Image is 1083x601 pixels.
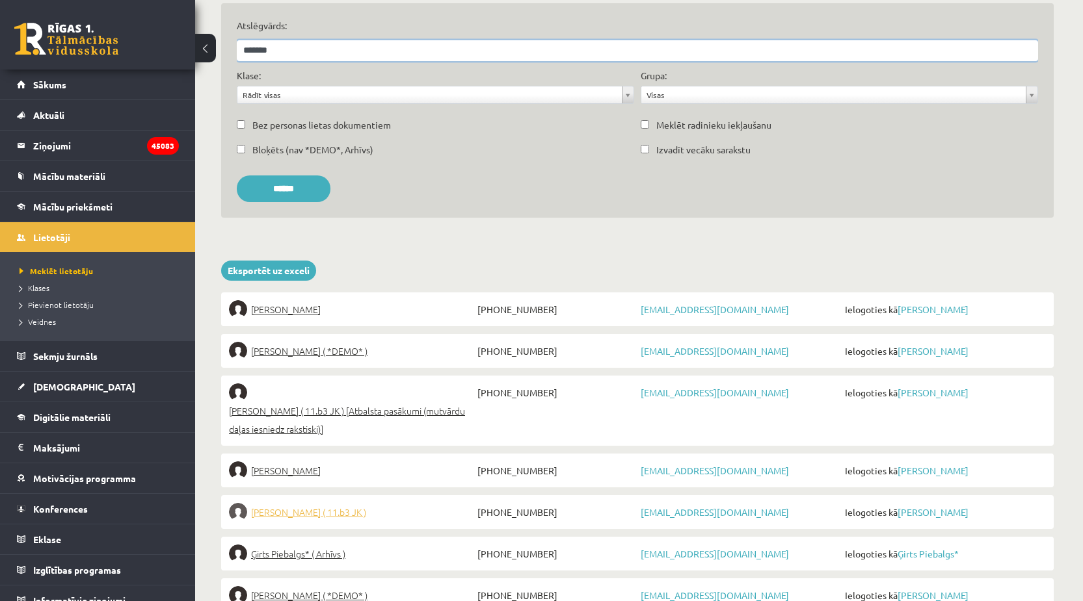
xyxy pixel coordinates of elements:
[842,503,1046,521] span: Ielogoties kā
[898,465,969,476] a: [PERSON_NAME]
[237,86,634,103] a: Rādīt visas
[656,118,771,132] label: Meklēt radinieku iekļaušanu
[898,506,969,518] a: [PERSON_NAME]
[33,433,179,463] legend: Maksājumi
[33,201,113,212] span: Mācību priekšmeti
[20,266,93,276] span: Meklēt lietotāju
[229,383,247,402] img: Laura Piebalga
[229,342,474,360] a: [PERSON_NAME] ( *DEMO* )
[842,461,1046,480] span: Ielogoties kā
[33,533,61,545] span: Eklase
[251,461,321,480] span: [PERSON_NAME]
[251,300,321,318] span: [PERSON_NAME]
[641,589,789,601] a: [EMAIL_ADDRESS][DOMAIN_NAME]
[17,222,179,252] a: Lietotāji
[898,345,969,357] a: [PERSON_NAME]
[20,300,94,310] span: Pievienot lietotāju
[33,350,98,362] span: Sekmju žurnāls
[229,383,474,438] a: [PERSON_NAME] ( 11.b3 JK ) [Atbalsta pasākumi (mutvārdu daļas iesniedz rakstiski)]
[20,299,182,311] a: Pievienot lietotāju
[251,503,366,521] span: [PERSON_NAME] ( 11.b3 JK )
[17,70,179,99] a: Sākums
[20,283,49,293] span: Klases
[474,544,637,563] span: [PHONE_NUMBER]
[17,555,179,585] a: Izglītības programas
[20,282,182,294] a: Klases
[147,137,179,155] i: 45083
[251,544,345,563] span: Ģirts Piebalgs* ( Arhīvs )
[33,411,111,423] span: Digitālie materiāli
[251,342,368,360] span: [PERSON_NAME] ( *DEMO* )
[17,433,179,463] a: Maksājumi
[641,86,1037,103] a: Visas
[842,544,1046,563] span: Ielogoties kā
[229,461,474,480] a: [PERSON_NAME]
[17,192,179,222] a: Mācību priekšmeti
[229,461,247,480] img: Santa Piebalga
[237,69,261,83] label: Klase:
[17,372,179,402] a: [DEMOGRAPHIC_DATA]
[474,342,637,360] span: [PHONE_NUMBER]
[229,503,474,521] a: [PERSON_NAME] ( 11.b3 JK )
[243,86,617,103] span: Rādīt visas
[17,100,179,130] a: Aktuāli
[229,342,247,360] img: Jūlija Piebalga
[20,316,182,327] a: Veidnes
[237,19,1038,32] label: Atslēgvārds:
[33,231,70,243] span: Lietotāji
[474,300,637,318] span: [PHONE_NUMBER]
[221,261,316,281] a: Eksportēt uz exceli
[33,381,135,392] span: [DEMOGRAPHIC_DATA]
[647,86,1021,103] span: Visas
[474,383,637,402] span: [PHONE_NUMBER]
[33,170,105,182] span: Mācību materiāli
[33,131,179,160] legend: Ziņojumi
[641,548,789,559] a: [EMAIL_ADDRESS][DOMAIN_NAME]
[33,503,88,515] span: Konferences
[17,131,179,160] a: Ziņojumi45083
[17,463,179,493] a: Motivācijas programma
[17,402,179,432] a: Digitālie materiāli
[252,118,391,132] label: Bez personas lietas dokumentiem
[229,544,474,563] a: Ģirts Piebalgs* ( Arhīvs )
[842,383,1046,402] span: Ielogoties kā
[641,506,789,518] a: [EMAIL_ADDRESS][DOMAIN_NAME]
[33,564,121,576] span: Izglītības programas
[641,69,667,83] label: Grupa:
[17,494,179,524] a: Konferences
[229,300,474,318] a: [PERSON_NAME]
[20,316,56,327] span: Veidnes
[229,402,474,438] span: [PERSON_NAME] ( 11.b3 JK ) [Atbalsta pasākumi (mutvārdu daļas iesniedz rakstiski)]
[641,303,789,315] a: [EMAIL_ADDRESS][DOMAIN_NAME]
[898,387,969,398] a: [PERSON_NAME]
[474,461,637,480] span: [PHONE_NUMBER]
[17,341,179,371] a: Sekmju žurnāls
[656,143,751,157] label: Izvadīt vecāku sarakstu
[33,472,136,484] span: Motivācijas programma
[20,265,182,277] a: Meklēt lietotāju
[641,387,789,398] a: [EMAIL_ADDRESS][DOMAIN_NAME]
[641,345,789,357] a: [EMAIL_ADDRESS][DOMAIN_NAME]
[33,79,66,90] span: Sākums
[898,303,969,315] a: [PERSON_NAME]
[229,503,247,521] img: Aleksandrs Piebalgs
[33,109,64,121] span: Aktuāli
[842,342,1046,360] span: Ielogoties kā
[17,524,179,554] a: Eklase
[14,23,118,55] a: Rīgas 1. Tālmācības vidusskola
[641,465,789,476] a: [EMAIL_ADDRESS][DOMAIN_NAME]
[842,300,1046,318] span: Ielogoties kā
[252,143,373,157] label: Bloķēts (nav *DEMO*, Arhīvs)
[898,589,969,601] a: [PERSON_NAME]
[229,300,247,318] img: Inese Piebalga
[229,544,247,563] img: Ģirts Piebalgs*
[474,503,637,521] span: [PHONE_NUMBER]
[898,548,959,559] a: Ģirts Piebalgs*
[17,161,179,191] a: Mācību materiāli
